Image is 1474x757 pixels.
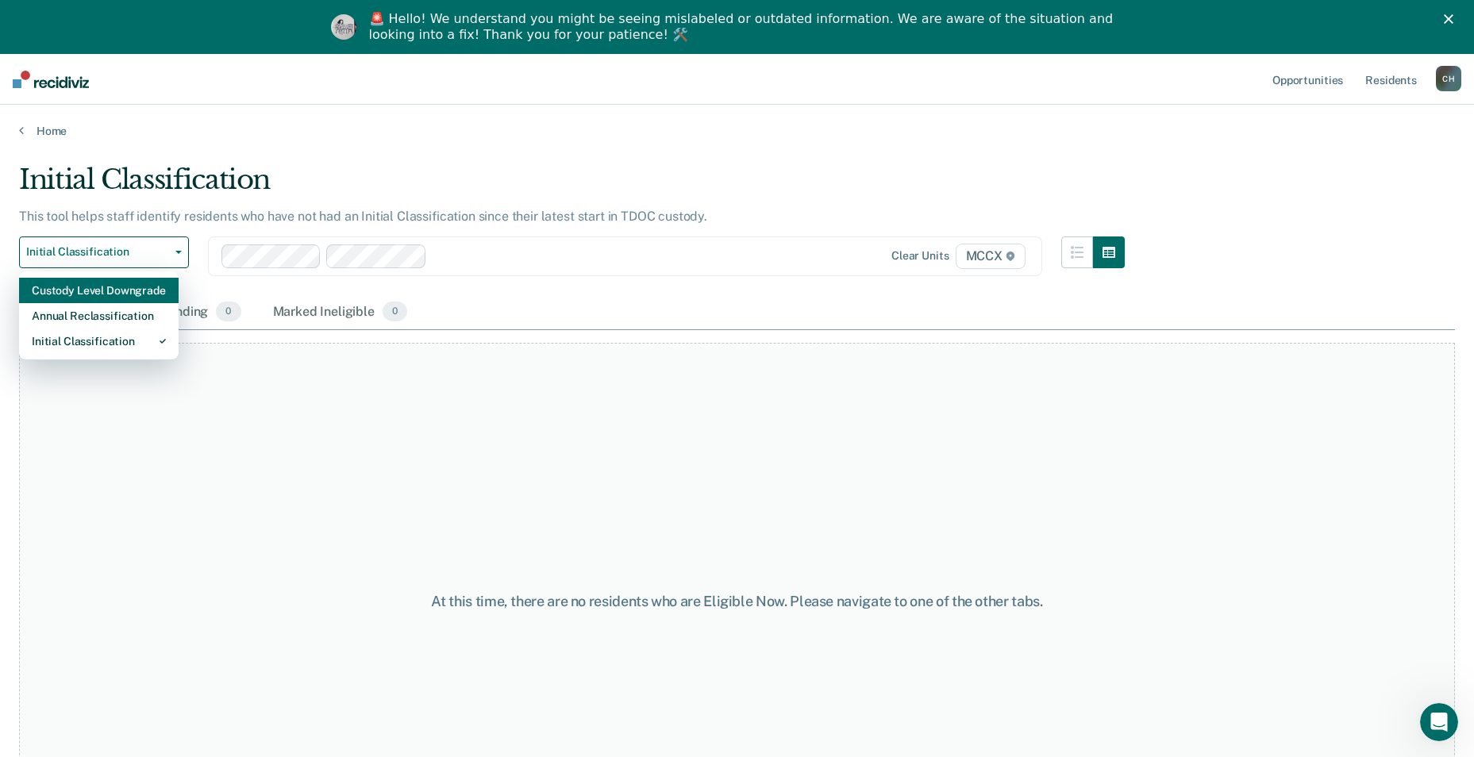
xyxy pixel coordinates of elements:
span: Initial Classification [26,245,169,259]
a: Home [19,124,1455,138]
div: Close [1444,14,1460,24]
div: Initial Classification [19,163,1125,209]
div: Annual Reclassification [32,303,166,329]
a: Opportunities [1269,54,1346,105]
div: Marked Ineligible0 [270,295,411,330]
iframe: Intercom live chat [1420,703,1458,741]
div: Pending0 [157,295,244,330]
div: 🚨 Hello! We understand you might be seeing mislabeled or outdated information. We are aware of th... [369,11,1118,43]
span: 0 [383,302,407,322]
button: CH [1436,66,1461,91]
a: Residents [1362,54,1420,105]
div: Initial Classification [32,329,166,354]
p: This tool helps staff identify residents who have not had an Initial Classification since their l... [19,209,707,224]
div: At this time, there are no residents who are Eligible Now. Please navigate to one of the other tabs. [379,593,1096,610]
span: 0 [216,302,241,322]
img: Recidiviz [13,71,89,88]
div: Custody Level Downgrade [32,278,166,303]
img: Profile image for Kim [331,14,356,40]
span: MCCX [956,244,1026,269]
button: Initial Classification [19,236,189,268]
div: C H [1436,66,1461,91]
div: Clear units [891,249,949,263]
